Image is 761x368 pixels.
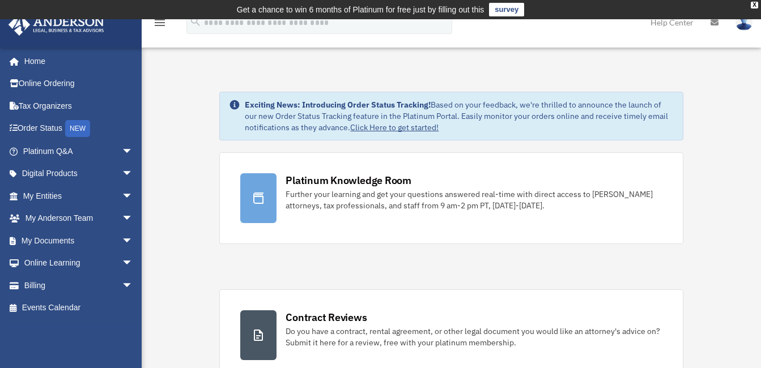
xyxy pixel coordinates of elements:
[153,20,167,29] a: menu
[489,3,524,16] a: survey
[122,140,144,163] span: arrow_drop_down
[286,310,367,324] div: Contract Reviews
[122,162,144,186] span: arrow_drop_down
[8,162,150,185] a: Digital Productsarrow_drop_down
[8,297,150,319] a: Events Calendar
[8,185,150,207] a: My Entitiesarrow_drop_down
[189,15,202,28] i: search
[237,3,484,16] div: Get a chance to win 6 months of Platinum for free just by filling out this
[8,207,150,230] a: My Anderson Teamarrow_drop_down
[8,140,150,162] a: Platinum Q&Aarrow_drop_down
[286,189,662,211] div: Further your learning and get your questions answered real-time with direct access to [PERSON_NAM...
[245,100,431,110] strong: Exciting News: Introducing Order Status Tracking!
[5,14,108,36] img: Anderson Advisors Platinum Portal
[65,120,90,137] div: NEW
[122,229,144,253] span: arrow_drop_down
[736,14,753,31] img: User Pic
[122,252,144,275] span: arrow_drop_down
[8,229,150,252] a: My Documentsarrow_drop_down
[8,95,150,117] a: Tax Organizers
[350,122,439,132] a: Click Here to get started!
[8,274,150,297] a: Billingarrow_drop_down
[751,2,758,8] div: close
[122,185,144,208] span: arrow_drop_down
[245,99,673,133] div: Based on your feedback, we're thrilled to announce the launch of our new Order Status Tracking fe...
[8,117,150,140] a: Order StatusNEW
[153,16,167,29] i: menu
[8,50,144,72] a: Home
[219,152,683,244] a: Platinum Knowledge Room Further your learning and get your questions answered real-time with dire...
[286,326,662,348] div: Do you have a contract, rental agreement, or other legal document you would like an attorney's ad...
[122,274,144,297] span: arrow_drop_down
[286,173,411,187] div: Platinum Knowledge Room
[8,252,150,275] a: Online Learningarrow_drop_down
[8,72,150,95] a: Online Ordering
[122,207,144,230] span: arrow_drop_down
